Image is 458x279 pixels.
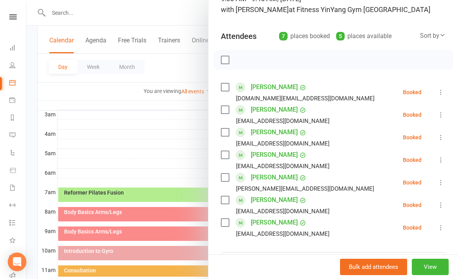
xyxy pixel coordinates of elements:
div: Booked [403,112,422,118]
button: View [412,259,449,275]
a: Product Sales [9,162,27,180]
div: [EMAIL_ADDRESS][DOMAIN_NAME] [236,116,330,126]
a: People [9,57,27,75]
div: 7 [279,32,288,40]
a: [PERSON_NAME] [251,104,298,116]
div: Booked [403,180,422,185]
div: Open Intercom Messenger [8,253,26,271]
div: Booked [403,157,422,163]
a: Reports [9,110,27,127]
div: [EMAIL_ADDRESS][DOMAIN_NAME] [236,139,330,149]
a: [PERSON_NAME] [251,126,298,139]
input: Search to add attendees [221,252,446,268]
a: What's New [9,232,27,250]
div: Booked [403,225,422,230]
a: Calendar [9,75,27,92]
a: [PERSON_NAME] [251,81,298,93]
div: Sort by [420,31,446,41]
div: Booked [403,202,422,208]
span: with [PERSON_NAME] [221,5,289,14]
div: [EMAIL_ADDRESS][DOMAIN_NAME] [236,229,330,239]
div: [DOMAIN_NAME][EMAIL_ADDRESS][DOMAIN_NAME] [236,93,375,104]
a: [PERSON_NAME] [251,171,298,184]
div: Booked [403,89,422,95]
a: Dashboard [9,40,27,57]
div: places booked [279,31,330,42]
div: Attendees [221,31,257,42]
div: Booked [403,135,422,140]
div: places available [336,31,392,42]
a: Payments [9,92,27,110]
a: [PERSON_NAME] [251,216,298,229]
div: [PERSON_NAME][EMAIL_ADDRESS][DOMAIN_NAME] [236,184,374,194]
a: [PERSON_NAME] [251,194,298,206]
a: General attendance kiosk mode [9,250,27,267]
button: Bulk add attendees [340,259,407,275]
div: 5 [336,32,345,40]
div: [EMAIL_ADDRESS][DOMAIN_NAME] [236,206,330,216]
span: at Fitness YinYang Gym [GEOGRAPHIC_DATA] [289,5,430,14]
a: [PERSON_NAME] [251,149,298,161]
div: [EMAIL_ADDRESS][DOMAIN_NAME] [236,161,330,171]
